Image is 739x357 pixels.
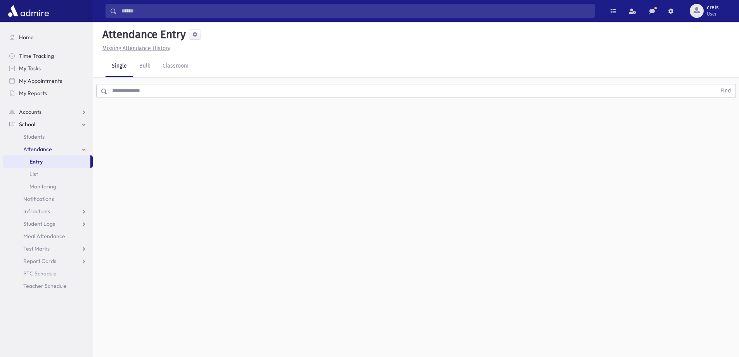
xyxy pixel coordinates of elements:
u: Missing Attendance History [102,45,170,52]
span: Accounts [19,108,42,115]
a: Students [3,131,93,143]
img: AdmirePro [6,3,51,19]
a: Single [106,56,133,77]
a: Notifications [3,193,93,205]
a: Teacher Schedule [3,280,93,292]
span: Time Tracking [19,52,54,59]
a: PTC Schedule [3,267,93,280]
a: Attendance [3,143,93,155]
span: creis [707,5,719,11]
a: Classroom [156,56,195,77]
span: Student Logs [23,220,55,227]
input: Search [117,4,594,18]
span: My Reports [19,90,47,97]
a: Student Logs [3,218,93,230]
span: Test Marks [23,245,50,252]
a: Monitoring [3,180,93,193]
span: My Tasks [19,65,41,72]
a: My Tasks [3,62,93,75]
a: Missing Attendance History [99,45,170,52]
span: Home [19,34,34,41]
span: Report Cards [23,258,56,265]
a: Entry [3,155,90,168]
h5: Attendance Entry [99,28,186,41]
a: My Reports [3,87,93,99]
a: Time Tracking [3,50,93,62]
button: Find [716,84,736,98]
span: User [707,11,719,17]
span: Infractions [23,208,50,215]
a: List [3,168,93,180]
a: Bulk [133,56,156,77]
span: Teacher Schedule [23,282,67,289]
span: Notifications [23,195,54,202]
a: Infractions [3,205,93,218]
span: My Appointments [19,77,62,84]
span: School [19,121,35,128]
span: PTC Schedule [23,270,57,277]
a: Accounts [3,106,93,118]
span: List [29,171,38,178]
span: Attendance [23,146,52,153]
a: School [3,118,93,131]
a: Report Cards [3,255,93,267]
a: Test Marks [3,242,93,255]
span: Meal Attendance [23,233,65,240]
span: Entry [29,158,43,165]
span: Students [23,133,45,140]
a: Meal Attendance [3,230,93,242]
a: Home [3,31,93,44]
a: My Appointments [3,75,93,87]
span: Monitoring [29,183,56,190]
